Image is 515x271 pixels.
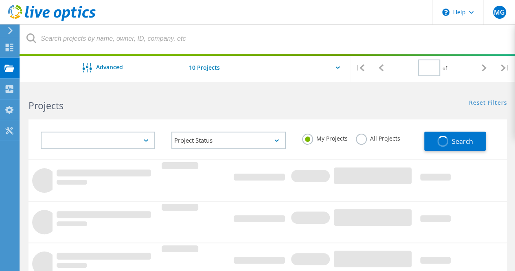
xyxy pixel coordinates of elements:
button: Search [424,132,486,151]
span: MG [494,9,505,15]
div: | [350,53,371,82]
b: Projects [28,99,64,112]
label: All Projects [356,134,400,141]
span: Advanced [96,64,123,70]
div: Project Status [171,132,286,149]
svg: \n [442,9,449,16]
div: | [494,53,515,82]
label: My Projects [302,134,348,141]
span: Search [451,137,473,146]
a: Live Optics Dashboard [8,17,96,23]
a: Reset Filters [469,100,507,107]
span: of [442,65,447,72]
